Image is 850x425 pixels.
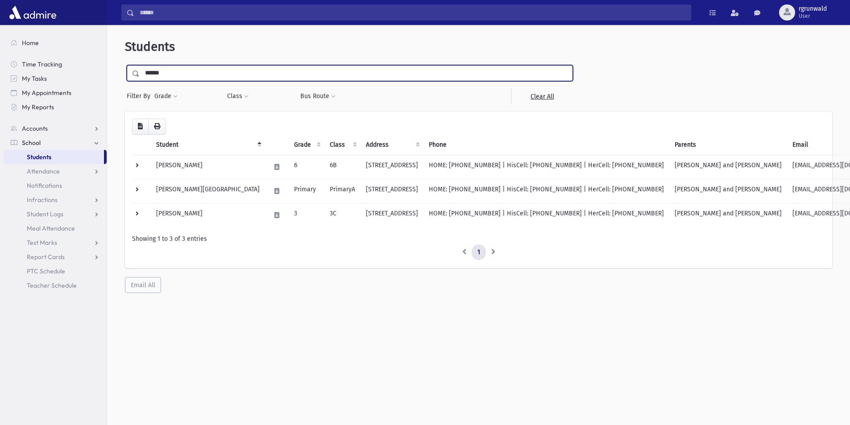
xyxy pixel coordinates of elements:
[4,264,107,278] a: PTC Schedule
[669,179,787,203] td: [PERSON_NAME] and [PERSON_NAME]
[132,234,825,243] div: Showing 1 to 3 of 3 entries
[669,135,787,155] th: Parents
[472,244,486,260] a: 1
[4,100,107,114] a: My Reports
[4,193,107,207] a: Infractions
[669,155,787,179] td: [PERSON_NAME] and [PERSON_NAME]
[289,155,324,179] td: 6
[361,179,423,203] td: [STREET_ADDRESS]
[361,135,423,155] th: Address: activate to sort column ascending
[289,203,324,227] td: 3
[4,86,107,100] a: My Appointments
[22,103,54,111] span: My Reports
[151,203,265,227] td: [PERSON_NAME]
[27,153,51,161] span: Students
[27,167,60,175] span: Attendance
[27,281,77,289] span: Teacher Schedule
[22,139,41,147] span: School
[4,207,107,221] a: Student Logs
[669,203,787,227] td: [PERSON_NAME] and [PERSON_NAME]
[511,88,573,104] a: Clear All
[324,155,361,179] td: 6B
[423,155,669,179] td: HOME: [PHONE_NUMBER] | HisCell: [PHONE_NUMBER] | HerCell: [PHONE_NUMBER]
[148,119,166,135] button: Print
[154,88,178,104] button: Grade
[423,135,669,155] th: Phone
[22,74,47,83] span: My Tasks
[151,135,265,155] th: Student: activate to sort column descending
[151,155,265,179] td: [PERSON_NAME]
[300,88,336,104] button: Bus Route
[4,71,107,86] a: My Tasks
[4,36,107,50] a: Home
[289,179,324,203] td: Primary
[4,150,104,164] a: Students
[4,221,107,235] a: Meal Attendance
[423,179,669,203] td: HOME: [PHONE_NUMBER] | HisCell: [PHONE_NUMBER] | HerCell: [PHONE_NUMBER]
[27,182,62,190] span: Notifications
[134,4,691,21] input: Search
[4,235,107,250] a: Test Marks
[22,89,71,97] span: My Appointments
[22,39,39,47] span: Home
[27,239,57,247] span: Test Marks
[324,203,361,227] td: 3C
[125,277,161,293] button: Email All
[4,57,107,71] a: Time Tracking
[22,124,48,132] span: Accounts
[227,88,249,104] button: Class
[27,267,65,275] span: PTC Schedule
[22,60,62,68] span: Time Tracking
[361,155,423,179] td: [STREET_ADDRESS]
[4,121,107,136] a: Accounts
[289,135,324,155] th: Grade: activate to sort column ascending
[423,203,669,227] td: HOME: [PHONE_NUMBER] | HisCell: [PHONE_NUMBER] | HerCell: [PHONE_NUMBER]
[27,196,58,204] span: Infractions
[27,210,63,218] span: Student Logs
[125,39,175,54] span: Students
[4,278,107,293] a: Teacher Schedule
[127,91,154,101] span: Filter By
[4,178,107,193] a: Notifications
[7,4,58,21] img: AdmirePro
[4,164,107,178] a: Attendance
[27,224,75,232] span: Meal Attendance
[324,135,361,155] th: Class: activate to sort column ascending
[361,203,423,227] td: [STREET_ADDRESS]
[4,250,107,264] a: Report Cards
[799,5,827,12] span: rgrunwald
[4,136,107,150] a: School
[324,179,361,203] td: PrimaryA
[132,119,149,135] button: CSV
[799,12,827,20] span: User
[151,179,265,203] td: [PERSON_NAME][GEOGRAPHIC_DATA]
[27,253,65,261] span: Report Cards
